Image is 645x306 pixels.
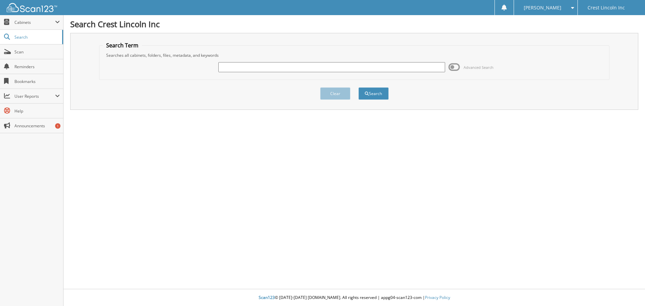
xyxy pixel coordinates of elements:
div: © [DATE]-[DATE] [DOMAIN_NAME]. All rights reserved | appg04-scan123-com | [63,290,645,306]
span: Help [14,108,60,114]
span: Cabinets [14,19,55,25]
span: [PERSON_NAME] [524,6,561,10]
span: Scan [14,49,60,55]
button: Search [358,87,389,100]
img: scan123-logo-white.svg [7,3,57,12]
span: User Reports [14,93,55,99]
span: Search [14,34,59,40]
span: Advanced Search [464,65,493,70]
div: 1 [55,123,60,129]
span: Scan123 [259,295,275,300]
span: Bookmarks [14,79,60,84]
legend: Search Term [103,42,142,49]
div: Searches all cabinets, folders, files, metadata, and keywords [103,52,606,58]
h1: Search Crest Lincoln Inc [70,18,638,30]
span: Reminders [14,64,60,70]
button: Clear [320,87,350,100]
span: Crest Lincoln Inc [588,6,625,10]
a: Privacy Policy [425,295,450,300]
span: Announcements [14,123,60,129]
